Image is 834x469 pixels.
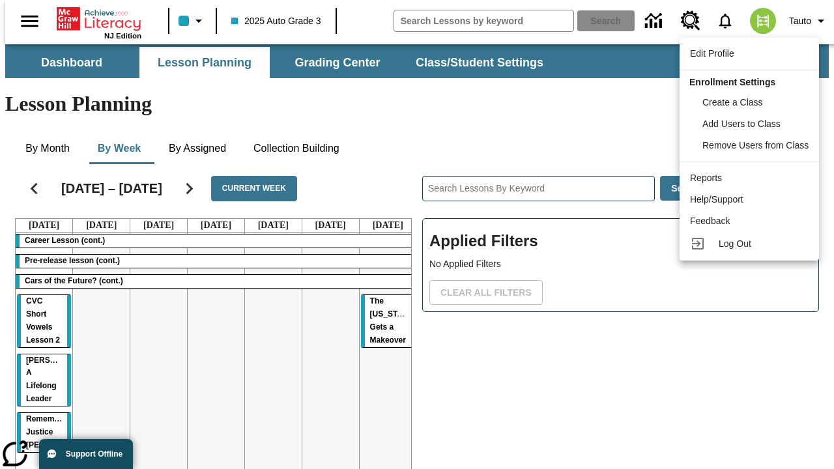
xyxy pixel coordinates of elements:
span: Create a Class [702,97,763,107]
span: Feedback [690,216,730,226]
span: Reports [690,173,722,183]
span: Remove Users from Class [702,140,809,150]
span: Enrollment Settings [689,77,775,87]
span: Help/Support [690,194,743,205]
span: Edit Profile [690,48,734,59]
span: Add Users to Class [702,119,781,129]
span: Log Out [719,238,751,249]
